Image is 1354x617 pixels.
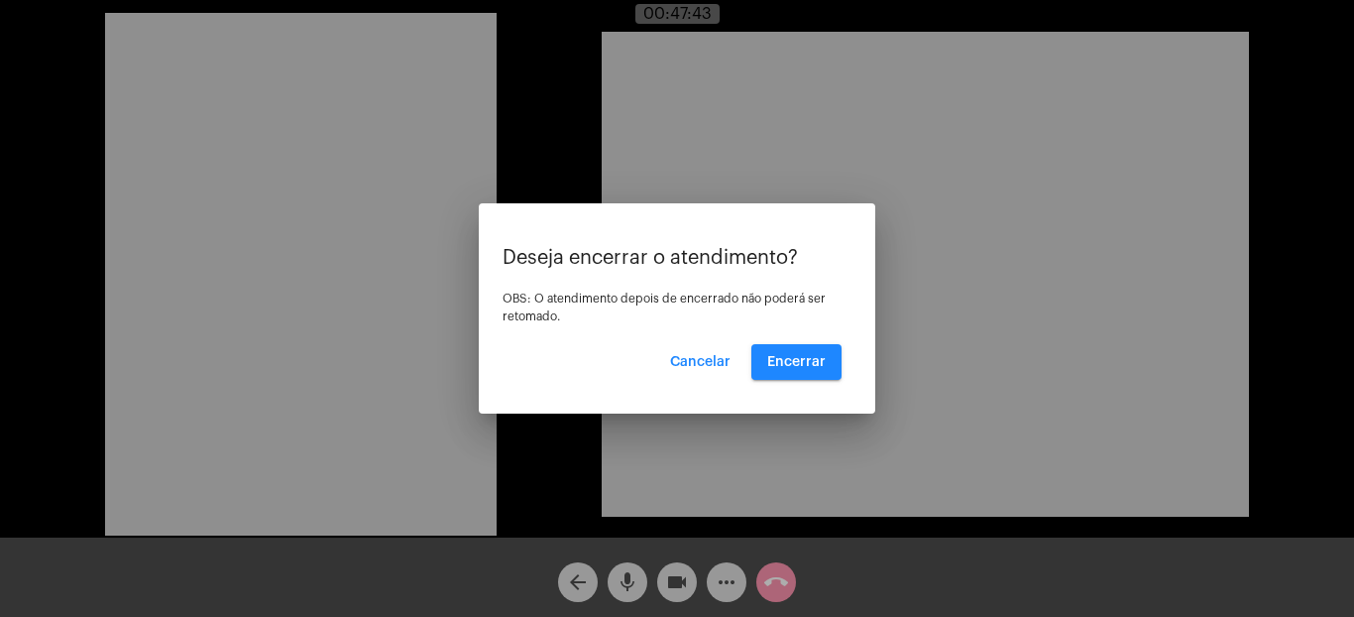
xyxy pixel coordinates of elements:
[751,344,842,380] button: Encerrar
[654,344,746,380] button: Cancelar
[670,355,731,369] span: Cancelar
[767,355,826,369] span: Encerrar
[503,247,851,269] p: Deseja encerrar o atendimento?
[503,293,826,322] span: OBS: O atendimento depois de encerrado não poderá ser retomado.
